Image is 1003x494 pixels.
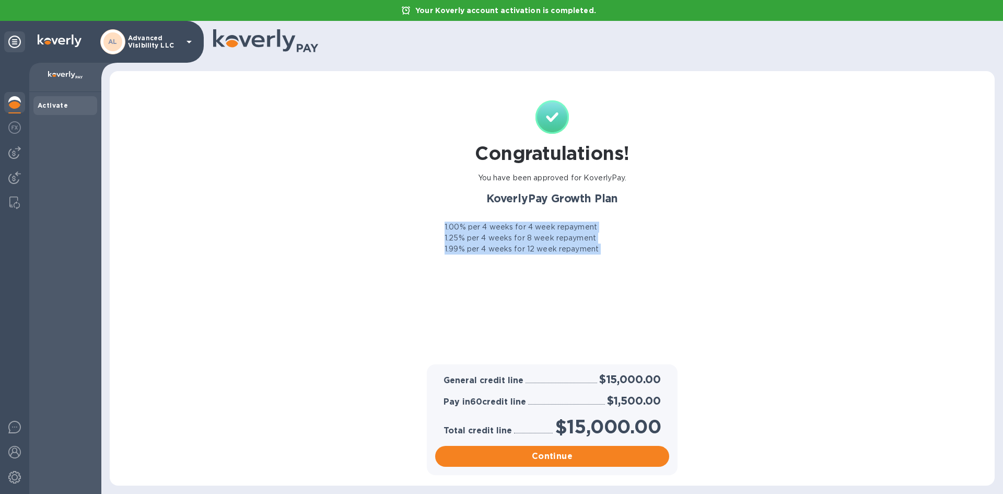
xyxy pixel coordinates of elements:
[38,101,68,109] b: Activate
[444,376,523,386] h3: General credit line
[38,35,81,47] img: Logo
[607,394,661,407] h2: $1,500.00
[445,222,597,233] p: 1.00% per 4 weeks for 4 week repayment
[410,5,601,16] p: Your Koverly account activation is completed.
[478,173,627,183] p: You have been approved for KoverlyPay.
[108,38,118,45] b: AL
[444,450,661,463] span: Continue
[444,397,526,407] h3: Pay in 60 credit line
[128,35,180,49] p: Advanced Visibility LLC
[429,192,675,205] h2: KoverlyPay Growth Plan
[444,426,512,436] h3: Total credit line
[435,446,669,467] button: Continue
[8,121,21,134] img: Foreign exchange
[445,233,596,244] p: 1.25% per 4 weeks for 8 week repayment
[4,31,25,52] div: Unpin categories
[599,373,661,386] h2: $15,000.00
[445,244,599,255] p: 1.99% per 4 weeks for 12 week repayment
[475,142,629,164] h1: Congratulations!
[555,416,661,438] h1: $15,000.00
